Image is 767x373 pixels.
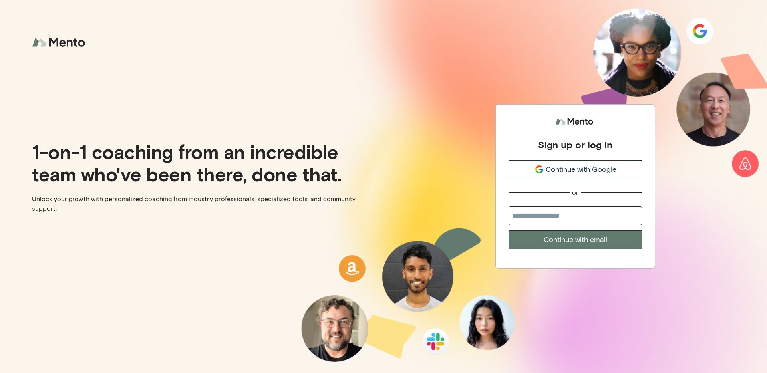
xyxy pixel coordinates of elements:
[32,140,377,185] p: 1-on-1 coaching from an incredible team who've been there, done that.
[546,164,616,175] span: Continue with Google
[538,139,612,151] div: Sign up or log in
[555,114,595,129] img: logo.svg
[572,188,578,197] div: or
[32,194,377,214] p: Unlock your growth with personalized coaching from industry professionals, specialized tools, and...
[32,32,88,53] img: logo
[509,160,642,179] button: Continue with Google
[509,230,642,249] button: Continue with email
